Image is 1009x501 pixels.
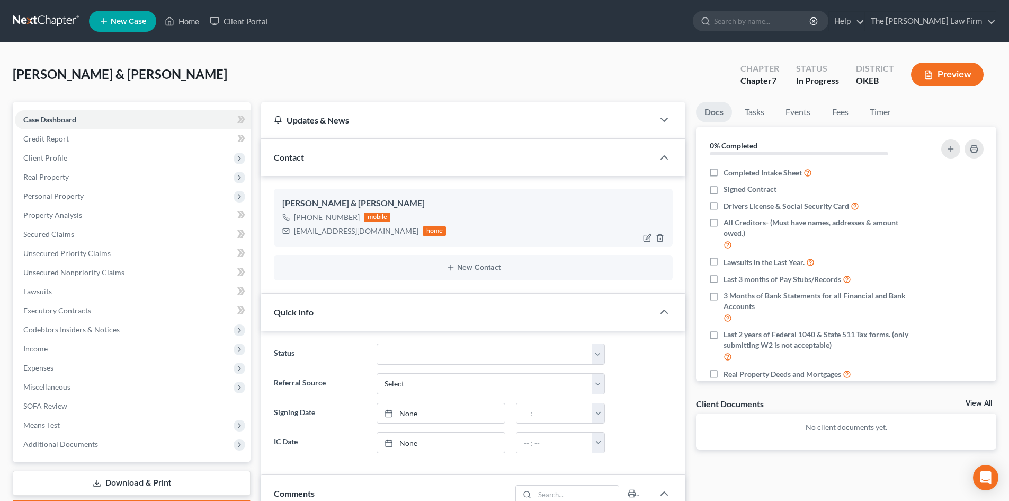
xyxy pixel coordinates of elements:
[23,382,70,391] span: Miscellaneous
[15,282,251,301] a: Lawsuits
[724,201,849,212] span: Drivers License & Social Security Card
[724,329,912,350] span: Last 2 years of Federal 1040 & State 511 Tax forms. (only submitting W2 is not acceptable)
[796,75,839,87] div: In Progress
[777,102,819,122] a: Events
[23,230,74,239] span: Secured Claims
[377,403,505,424] a: None
[772,75,776,85] span: 7
[274,115,641,126] div: Updates & News
[159,12,204,31] a: Home
[15,263,251,282] a: Unsecured Nonpriority Claims
[282,263,664,272] button: New Contact
[856,63,894,75] div: District
[294,226,418,236] div: [EMAIL_ADDRESS][DOMAIN_NAME]
[15,301,251,320] a: Executory Contracts
[282,197,664,210] div: [PERSON_NAME] & [PERSON_NAME]
[696,102,732,122] a: Docs
[23,306,91,315] span: Executory Contracts
[740,63,779,75] div: Chapter
[13,471,251,496] a: Download & Print
[23,325,120,334] span: Codebtors Insiders & Notices
[23,191,84,200] span: Personal Property
[23,134,69,143] span: Credit Report
[516,403,593,424] input: -- : --
[23,172,69,181] span: Real Property
[724,291,912,312] span: 3 Months of Bank Statements for all Financial and Bank Accounts
[724,184,776,195] span: Signed Contract
[23,287,52,296] span: Lawsuits
[966,400,992,407] a: View All
[15,129,251,148] a: Credit Report
[796,63,839,75] div: Status
[15,225,251,244] a: Secured Claims
[15,110,251,129] a: Case Dashboard
[724,257,805,268] span: Lawsuits in the Last Year.
[274,307,314,317] span: Quick Info
[23,268,124,277] span: Unsecured Nonpriority Claims
[740,75,779,87] div: Chapter
[15,244,251,263] a: Unsecured Priority Claims
[865,12,996,31] a: The [PERSON_NAME] Law Firm
[274,152,304,162] span: Contact
[724,217,912,239] span: All Creditors- (Must have names, addresses & amount owed.)
[269,344,371,365] label: Status
[823,102,857,122] a: Fees
[23,440,98,449] span: Additional Documents
[736,102,773,122] a: Tasks
[973,465,998,490] div: Open Intercom Messenger
[23,210,82,219] span: Property Analysis
[829,12,864,31] a: Help
[13,66,227,82] span: [PERSON_NAME] & [PERSON_NAME]
[15,397,251,416] a: SOFA Review
[204,12,273,31] a: Client Portal
[23,344,48,353] span: Income
[696,398,764,409] div: Client Documents
[15,206,251,225] a: Property Analysis
[724,369,841,380] span: Real Property Deeds and Mortgages
[269,432,371,453] label: IC Date
[364,213,390,222] div: mobile
[724,168,802,178] span: Completed Intake Sheet
[274,488,315,498] span: Comments
[710,141,757,150] strong: 0% Completed
[724,274,841,285] span: Last 3 months of Pay Stubs/Records
[911,63,984,86] button: Preview
[377,433,505,453] a: None
[704,422,988,433] p: No client documents yet.
[23,115,76,124] span: Case Dashboard
[269,403,371,424] label: Signing Date
[856,75,894,87] div: OKEB
[23,249,111,258] span: Unsecured Priority Claims
[111,17,146,25] span: New Case
[23,363,53,372] span: Expenses
[516,433,593,453] input: -- : --
[294,212,360,223] div: [PHONE_NUMBER]
[423,226,446,236] div: home
[23,420,60,429] span: Means Test
[269,373,371,394] label: Referral Source
[23,153,67,162] span: Client Profile
[23,401,67,410] span: SOFA Review
[861,102,899,122] a: Timer
[714,11,811,31] input: Search by name...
